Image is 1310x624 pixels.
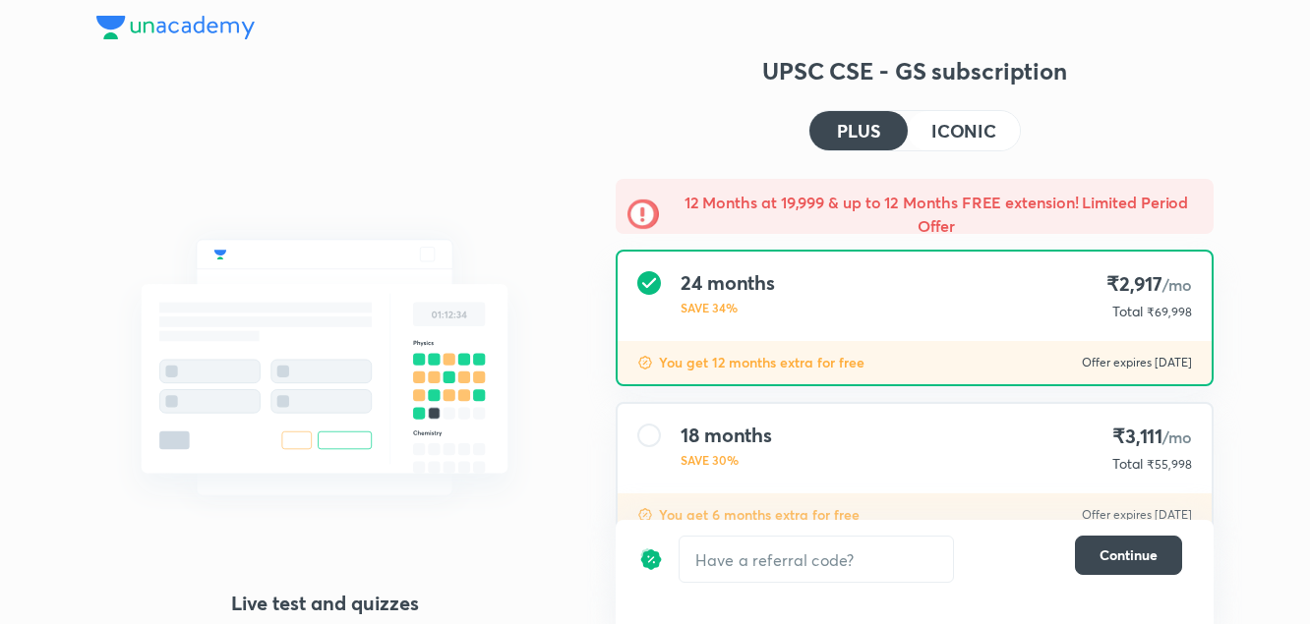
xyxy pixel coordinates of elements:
p: SAVE 30% [681,451,772,469]
input: Have a referral code? [680,537,953,583]
h4: PLUS [837,122,880,140]
button: PLUS [809,111,908,150]
p: Offer expires [DATE] [1082,355,1192,370]
h4: ₹2,917 [1104,271,1192,298]
span: /mo [1162,274,1192,295]
p: SAVE 34% [681,299,775,316]
p: Total [1112,454,1143,474]
p: Offer expires [DATE] [1082,507,1192,523]
span: ₹55,998 [1147,457,1192,472]
p: You get 6 months extra for free [659,505,860,525]
img: discount [639,536,663,583]
img: - [627,199,659,230]
h3: UPSC CSE - GS subscription [616,55,1214,86]
button: ICONIC [908,111,1020,150]
img: discount [637,355,653,370]
h4: ₹3,111 [1104,424,1192,450]
span: ₹69,998 [1147,305,1192,319]
img: discount [637,507,653,523]
h4: 24 months [681,271,775,295]
p: You get 12 months extra for free [659,353,864,372]
h4: ICONIC [931,122,996,140]
img: mock_test_quizes_521a5f770e.svg [96,197,553,539]
img: Company Logo [96,16,255,39]
span: Continue [1100,545,1158,565]
h4: Live test and quizzes [96,589,553,618]
span: /mo [1162,426,1192,447]
h4: 18 months [681,424,772,447]
p: Total [1112,302,1143,321]
h5: 12 Months at 19,999 & up to 12 Months FREE extension! Limited Period Offer [671,191,1202,238]
button: Continue [1075,536,1182,575]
